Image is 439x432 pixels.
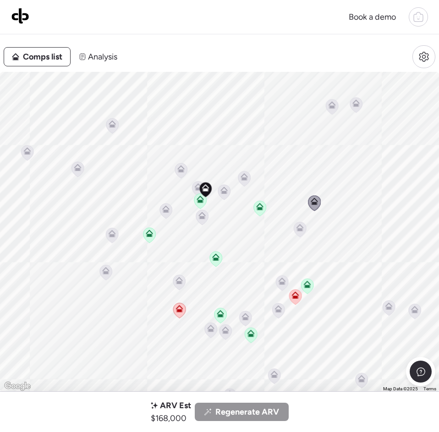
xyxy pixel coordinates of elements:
span: Book a demo [349,12,396,22]
img: Logo [11,7,29,24]
span: $168,000 [151,412,187,425]
span: Comps list [23,50,62,63]
a: Terms [423,386,436,391]
span: Analysis [88,50,117,63]
span: ARV Est [160,399,191,412]
a: Open this area in Google Maps (opens a new window) [2,380,33,392]
img: Google [2,380,33,392]
span: Map Data ©2025 [383,386,418,391]
span: Regenerate ARV [215,405,279,418]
